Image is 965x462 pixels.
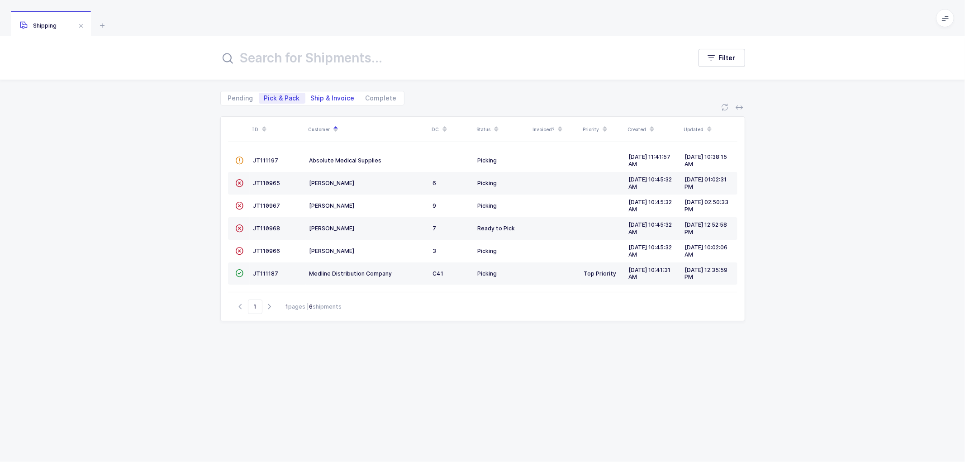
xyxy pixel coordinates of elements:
button: Filter [699,49,745,67]
span: [DATE] 01:02:31 PM [685,176,727,190]
span: Filter [719,53,736,62]
span: [DATE] 10:41:31 AM [629,267,671,281]
span: Picking [478,202,497,209]
span: [PERSON_NAME] [309,225,355,232]
span: Ship & Invoice [311,95,355,101]
span:  [236,180,244,186]
span: JT110966 [253,248,280,254]
div: Customer [309,122,427,137]
span: Medline Distribution Company [309,270,392,277]
span: [DATE] 10:45:32 AM [629,176,672,190]
span: [DATE] 02:50:33 PM [685,199,729,213]
div: ID [252,122,303,137]
span: Go to [248,300,262,314]
span:  [236,225,244,232]
span:  [236,157,244,164]
input: Search for Shipments... [220,47,680,69]
span: [PERSON_NAME] [309,202,355,209]
span: Picking [478,180,497,186]
span: Picking [478,157,497,164]
span: JT111187 [253,270,279,277]
span: C41 [433,270,444,277]
span:  [236,248,244,254]
span: Ready to Pick [478,225,515,232]
span: [DATE] 10:45:32 AM [629,244,672,258]
span: [DATE] 10:02:06 AM [685,244,728,258]
div: DC [432,122,471,137]
div: Updated [684,122,735,137]
span:  [236,202,244,209]
div: pages | shipments [286,303,342,311]
span: Pick & Pack [264,95,300,101]
span: 6 [433,180,437,186]
span: 3 [433,248,437,254]
div: Priority [583,122,623,137]
span: Absolute Medical Supplies [309,157,382,164]
span: JT110968 [253,225,280,232]
b: 1 [286,303,289,310]
span: JT111197 [253,157,279,164]
span:  [236,270,244,276]
span: 7 [433,225,437,232]
span: Picking [478,270,497,277]
span: [DATE] 10:45:32 AM [629,199,672,213]
div: Status [477,122,528,137]
div: Invoiced? [533,122,578,137]
span: Top Priority [584,270,617,277]
span: Picking [478,248,497,254]
span: [DATE] 10:38:15 AM [685,153,727,167]
span: [DATE] 12:52:58 PM [685,221,727,235]
span: [PERSON_NAME] [309,248,355,254]
span: JT110967 [253,202,280,209]
span: [DATE] 12:35:59 PM [685,267,728,281]
span: Pending [228,95,253,101]
span: [DATE] 11:41:57 AM [629,153,671,167]
div: Created [628,122,679,137]
span: 9 [433,202,437,209]
span: [DATE] 10:45:32 AM [629,221,672,235]
span: Shipping [20,22,57,29]
b: 6 [309,303,313,310]
span: JT110965 [253,180,280,186]
span: Complete [366,95,397,101]
span: [PERSON_NAME] [309,180,355,186]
